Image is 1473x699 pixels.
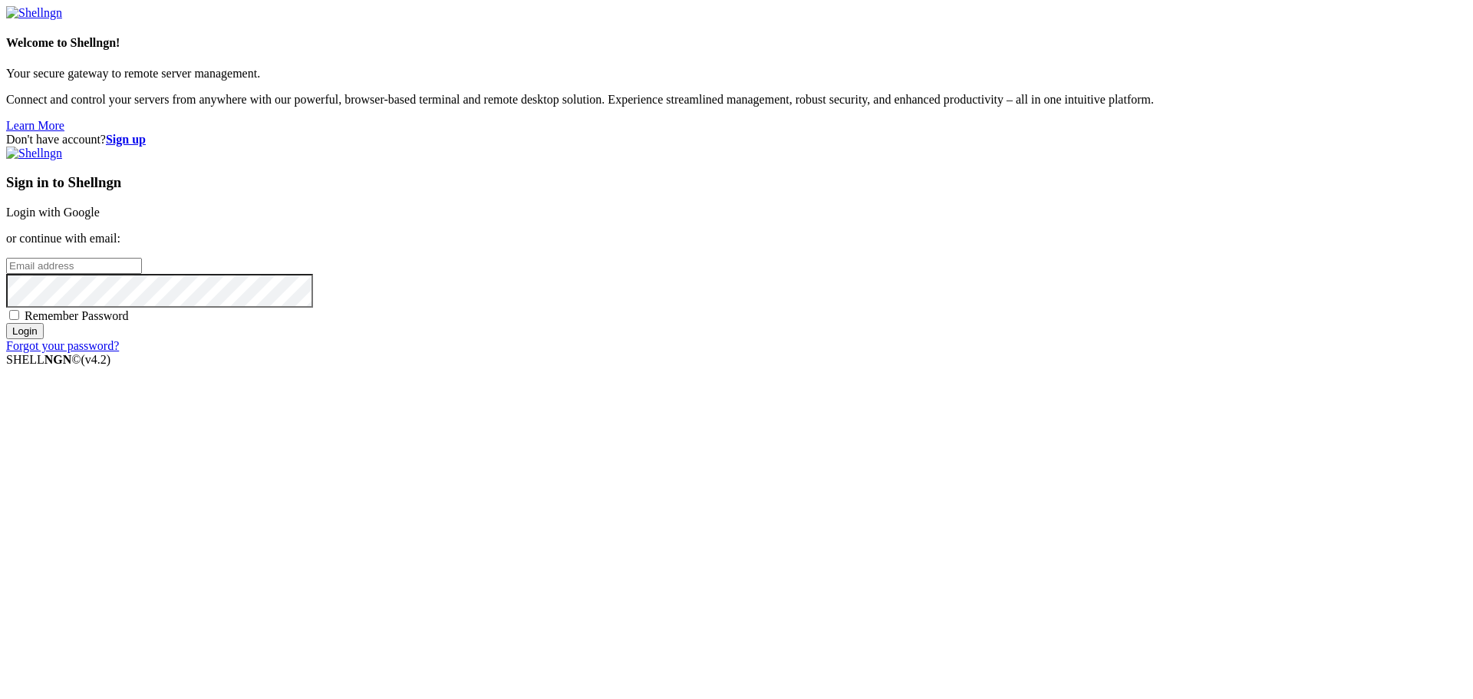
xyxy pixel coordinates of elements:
span: SHELL © [6,353,110,366]
a: Sign up [106,133,146,146]
input: Email address [6,258,142,274]
a: Learn More [6,119,64,132]
b: NGN [44,353,72,366]
div: Don't have account? [6,133,1467,147]
h3: Sign in to Shellngn [6,174,1467,191]
input: Login [6,323,44,339]
span: 4.2.0 [81,353,111,366]
img: Shellngn [6,6,62,20]
span: Remember Password [25,309,129,322]
p: Your secure gateway to remote server management. [6,67,1467,81]
a: Forgot your password? [6,339,119,352]
input: Remember Password [9,310,19,320]
a: Login with Google [6,206,100,219]
h4: Welcome to Shellngn! [6,36,1467,50]
p: Connect and control your servers from anywhere with our powerful, browser-based terminal and remo... [6,93,1467,107]
img: Shellngn [6,147,62,160]
p: or continue with email: [6,232,1467,246]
